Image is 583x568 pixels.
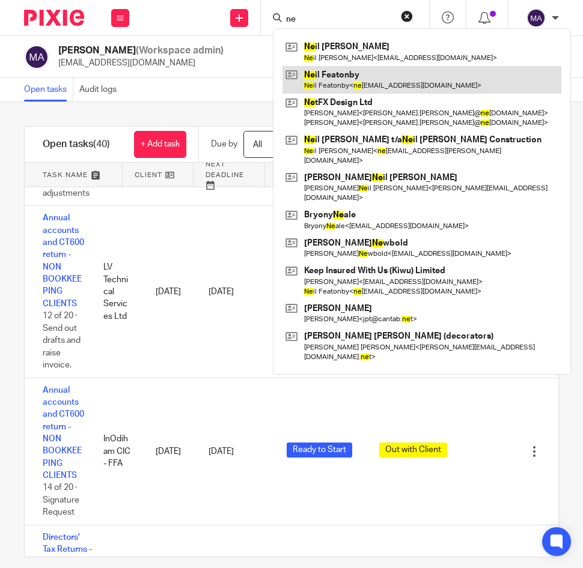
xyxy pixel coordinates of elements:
a: Audit logs [79,78,123,101]
div: [DATE] [144,440,197,464]
span: (40) [93,139,110,149]
input: Search [285,14,393,25]
button: Clear [401,10,413,22]
span: Ready to Start [287,443,352,458]
span: Out with Client [379,443,447,458]
a: + Add task [134,131,186,158]
span: (Workspace admin) [136,46,224,55]
div: InOdiham CIC - FFA [91,427,144,476]
span: [DATE] [209,447,234,456]
span: [DATE] [209,288,234,296]
div: [DATE] [144,280,197,304]
img: svg%3E [527,8,546,28]
div: LV Technical Services Ltd [91,255,144,328]
img: Pixie [24,10,84,26]
a: Open tasks [24,78,73,101]
span: All [253,140,262,149]
span: 14 of 20 · Signature Request [43,484,79,517]
p: [EMAIL_ADDRESS][DOMAIN_NAME] [58,57,224,69]
a: Annual accounts and CT600 return - NON BOOKKEEPING CLIENTS [43,214,84,307]
p: Due by [211,138,237,150]
img: svg%3E [24,44,49,70]
a: Annual accounts and CT600 return - NON BOOKKEEPING CLIENTS [43,386,84,480]
h1: Open tasks [43,138,110,151]
span: 12 of 20 · Send out drafts and raise invoice. [43,312,81,369]
h2: [PERSON_NAME] [58,44,224,57]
